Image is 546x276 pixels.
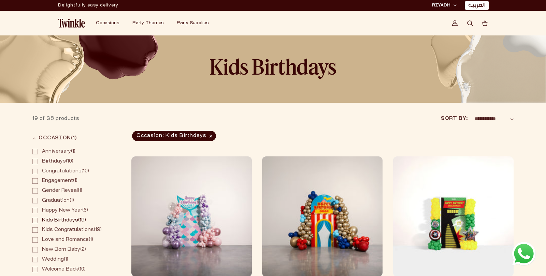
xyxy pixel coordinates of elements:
[132,21,163,25] span: Party Themes
[132,131,216,141] span: Occasion: Kids Birthdays
[173,16,218,30] summary: Party Supplies
[42,208,88,214] span: (6)
[42,159,73,165] span: (10)
[42,149,75,155] span: (1)
[71,136,77,140] span: (1)
[32,129,121,147] summary: Occasion (1 selected)
[96,20,119,26] a: Occasions
[32,117,79,121] span: 19 of 38 products
[58,19,85,28] img: Twinkle
[42,247,86,253] span: (2)
[42,178,77,184] span: (1)
[42,159,66,164] span: Birthdays
[432,2,450,9] span: RIYADH
[42,257,64,262] span: Wedding
[96,21,119,25] span: Occasions
[42,218,86,224] span: (19)
[468,2,486,9] a: العربية
[430,2,459,9] button: RIYADH
[42,169,82,173] span: Congratulations
[42,198,74,204] span: (1)
[58,0,118,11] p: Delightfully easy delivery
[92,16,128,30] summary: Occasions
[441,115,468,122] label: Sort by:
[42,169,89,174] span: (10)
[42,218,78,223] span: Kids Birthdays
[131,131,217,141] a: Occasion: Kids Birthdays
[462,16,477,31] summary: Search
[42,237,93,243] span: (1)
[177,21,209,25] span: Party Supplies
[42,149,71,154] span: Anniversary
[42,237,89,242] span: Love and Romance
[42,267,78,272] span: Welcome Back
[42,208,82,213] span: Happy New Year
[42,188,82,194] span: (1)
[42,227,102,233] span: (19)
[42,267,86,273] span: (10)
[42,228,94,232] span: Kids Congratulations
[128,16,173,30] summary: Party Themes
[42,188,78,193] span: Gender Reveal
[132,20,163,26] a: Party Themes
[42,257,68,263] span: (1)
[42,179,73,183] span: Engagement
[42,247,80,252] span: New Born Baby
[39,135,77,142] span: Occasion
[177,20,209,26] a: Party Supplies
[58,0,118,11] div: Announcement
[42,198,70,203] span: Graduation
